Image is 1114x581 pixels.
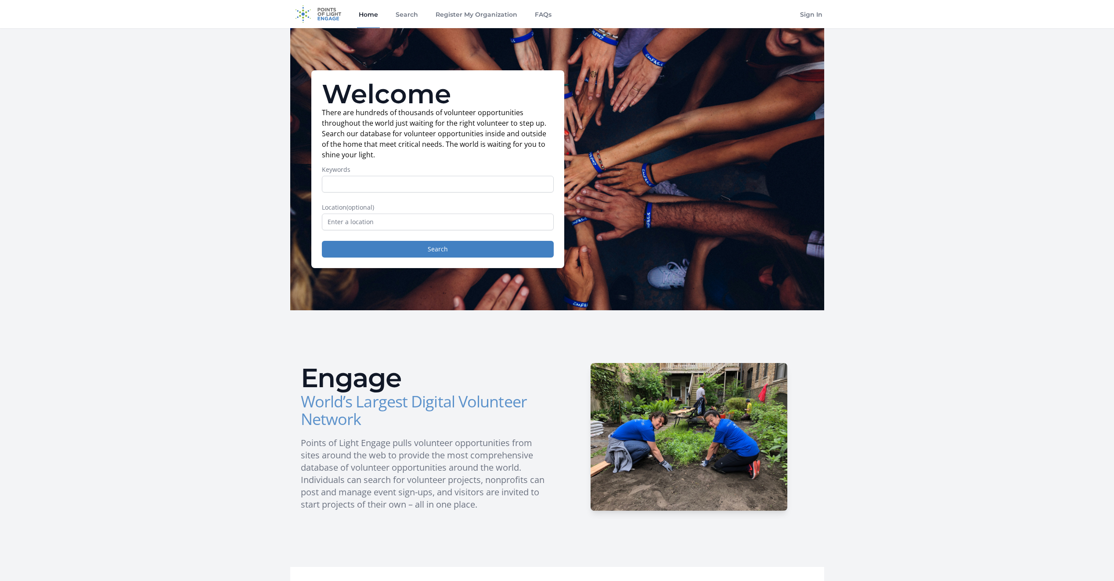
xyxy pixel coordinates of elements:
input: Enter a location [322,214,554,230]
img: HCSC-H_1.JPG [591,363,787,511]
span: (optional) [346,203,374,211]
button: Search [322,241,554,258]
h3: World’s Largest Digital Volunteer Network [301,393,550,428]
h1: Welcome [322,81,554,107]
p: There are hundreds of thousands of volunteer opportunities throughout the world just waiting for ... [322,107,554,160]
p: Points of Light Engage pulls volunteer opportunities from sites around the web to provide the mos... [301,437,550,511]
h2: Engage [301,365,550,391]
label: Location [322,203,554,212]
label: Keywords [322,165,554,174]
